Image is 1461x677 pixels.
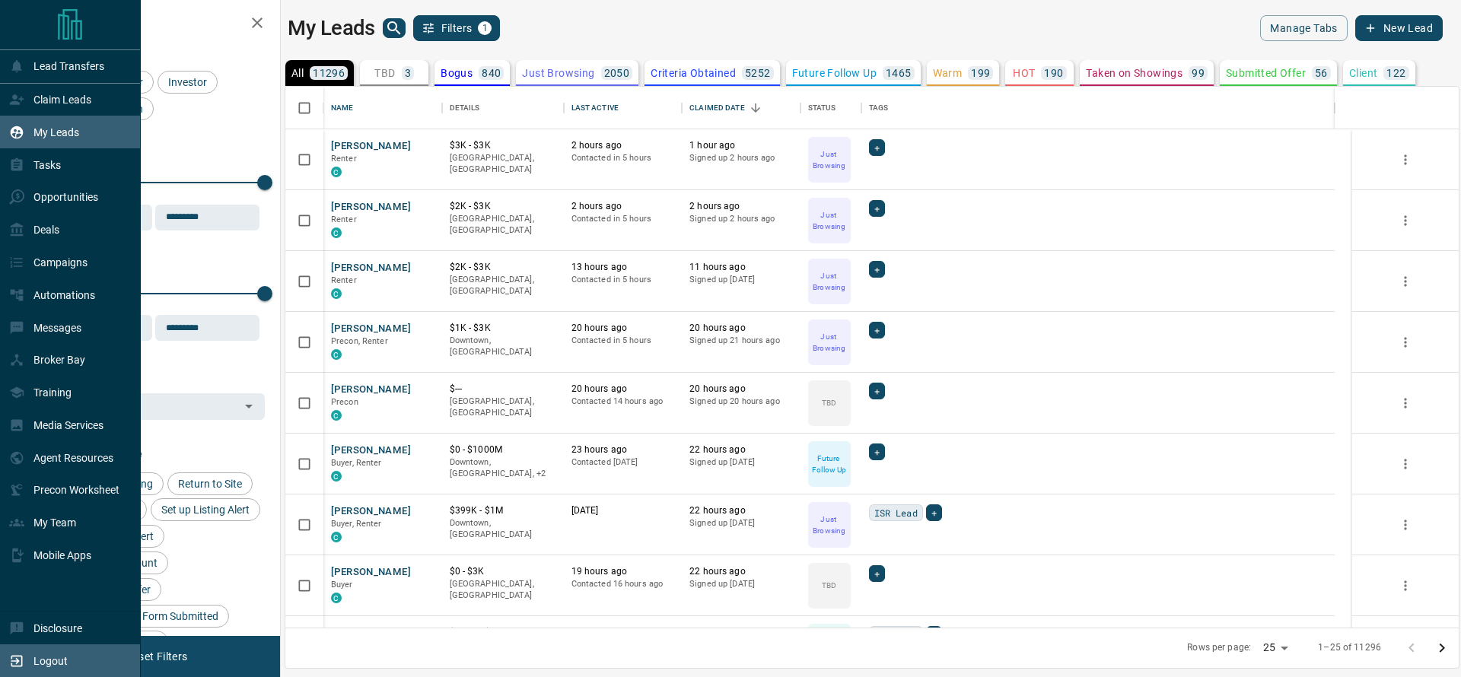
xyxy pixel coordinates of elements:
button: more [1394,331,1417,354]
button: Filters1 [413,15,501,41]
p: 22 hours ago [689,504,793,517]
p: 20 hours ago [571,383,675,396]
p: Just Browsing [810,209,849,232]
span: Buyer [331,580,353,590]
p: 20 hours ago [689,383,793,396]
span: + [874,201,880,216]
h2: Filters [49,15,265,33]
p: Contacted 14 hours ago [571,396,675,408]
p: 20 hours ago [689,322,793,335]
div: + [869,443,885,460]
button: Sort [745,97,766,119]
button: search button [383,18,406,38]
p: Contacted 16 hours ago [571,578,675,590]
span: Buyer, Renter [331,519,382,529]
div: Claimed Date [682,87,801,129]
div: condos.ca [331,593,342,603]
span: ISR Lead [874,505,918,520]
span: + [874,383,880,399]
p: Signed up 20 hours ago [689,396,793,408]
p: Signed up 21 hours ago [689,335,793,347]
p: [GEOGRAPHIC_DATA], [GEOGRAPHIC_DATA] [450,274,556,297]
button: [PERSON_NAME] [331,322,411,336]
p: 13 hours ago [571,261,675,274]
p: Bogus [441,68,473,78]
span: + [874,140,880,155]
p: 2 hours ago [689,200,793,213]
button: more [1394,148,1417,171]
p: [GEOGRAPHIC_DATA], [GEOGRAPHIC_DATA] [450,396,556,419]
p: Contacted in 5 hours [571,274,675,286]
p: Just Browsing [810,270,849,293]
button: Reset Filters [116,644,197,669]
span: Renter [331,275,357,285]
button: New Lead [1355,15,1443,41]
p: 11 hours ago [689,261,793,274]
div: condos.ca [331,410,342,421]
p: 2050 [604,68,630,78]
p: Signed up 2 hours ago [689,213,793,225]
p: Downtown, [GEOGRAPHIC_DATA] [450,335,556,358]
div: + [869,322,885,338]
span: ISR Lead [874,627,918,642]
p: TBD [822,397,836,408]
span: + [931,505,937,520]
p: Just Browsing [810,331,849,354]
button: [PERSON_NAME] [331,261,411,275]
div: Last Active [564,87,683,129]
p: Rows per page: [1187,641,1251,654]
button: more [1394,513,1417,536]
div: condos.ca [331,167,342,177]
button: [PERSON_NAME] [331,139,411,154]
button: [PERSON_NAME] [331,626,411,640]
p: $2K - $3K [450,200,556,213]
p: Signed up [DATE] [689,456,793,469]
span: + [874,323,880,338]
p: 199 [971,68,990,78]
span: + [931,627,937,642]
p: $--- [450,383,556,396]
p: Taken on Showings [1086,68,1182,78]
button: Open [238,396,259,417]
div: + [869,139,885,156]
div: Tags [869,87,889,129]
div: Name [331,87,354,129]
button: [PERSON_NAME] [331,443,411,458]
p: Signed up [DATE] [689,578,793,590]
button: [PERSON_NAME] [331,200,411,215]
span: Precon [331,397,358,407]
p: [DATE] [571,626,675,639]
p: 2 hours ago [571,139,675,152]
span: Return to Site [173,478,247,490]
p: [GEOGRAPHIC_DATA], [GEOGRAPHIC_DATA] [450,152,556,176]
p: 1–25 of 11296 [1318,641,1381,654]
button: more [1394,392,1417,415]
span: Renter [331,154,357,164]
p: $2K - $3K [450,261,556,274]
span: 1 [479,23,490,33]
div: + [869,383,885,399]
div: Investor [158,71,218,94]
div: Tags [861,87,1335,129]
p: Criteria Obtained [651,68,736,78]
p: 22 hours ago [689,565,793,578]
p: Just Browsing [810,148,849,171]
div: condos.ca [331,349,342,360]
p: 5252 [745,68,771,78]
div: Status [801,87,861,129]
button: more [1394,209,1417,232]
h1: My Leads [288,16,375,40]
div: + [926,504,942,521]
p: Contacted in 5 hours [571,335,675,347]
p: 22 hours ago [689,626,793,639]
p: $599K - $2M [450,626,556,639]
div: Claimed Date [689,87,745,129]
div: condos.ca [331,227,342,238]
p: 20 hours ago [571,322,675,335]
p: Contacted [DATE] [571,456,675,469]
div: Details [450,87,480,129]
button: [PERSON_NAME] [331,504,411,519]
p: 1 hour ago [689,139,793,152]
span: Precon, Renter [331,336,388,346]
button: more [1394,270,1417,293]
